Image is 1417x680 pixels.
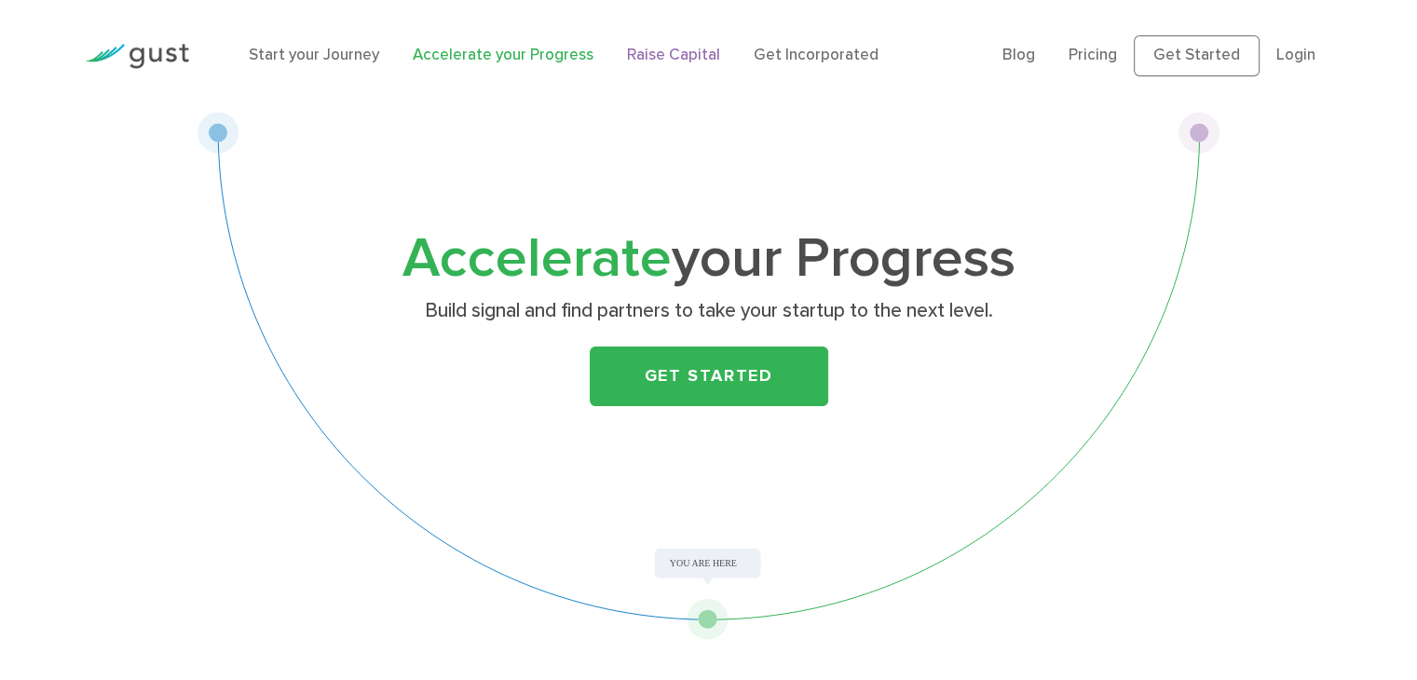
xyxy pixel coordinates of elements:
[590,347,828,406] a: Get Started
[1069,46,1117,64] a: Pricing
[1134,35,1260,76] a: Get Started
[1276,46,1315,64] a: Login
[347,298,1070,324] p: Build signal and find partners to take your startup to the next level.
[1002,46,1035,64] a: Blog
[627,46,720,64] a: Raise Capital
[341,234,1077,285] h1: your Progress
[249,46,379,64] a: Start your Journey
[413,46,593,64] a: Accelerate your Progress
[402,225,672,292] span: Accelerate
[85,44,189,69] img: Gust Logo
[754,46,879,64] a: Get Incorporated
